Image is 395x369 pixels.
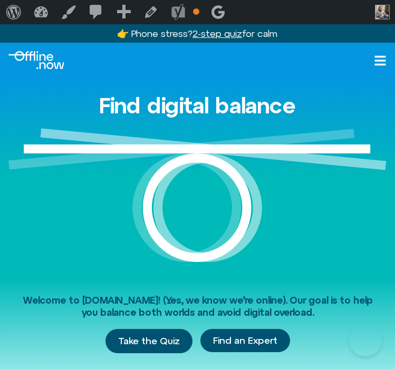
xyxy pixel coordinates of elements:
[99,93,296,118] h1: Find digital balance
[213,335,277,346] span: Find an Expert
[192,28,242,39] u: 2-step quiz
[105,329,192,353] a: Take the Quiz
[23,295,373,318] span: Welcome to [DOMAIN_NAME]! (Yes, we know we’re online). Our goal is to help you balance both world...
[8,51,64,69] img: offline.now
[193,8,199,15] div: OK
[200,329,290,352] a: Find an Expert
[117,28,277,39] a: 👉 Phone stress?2-step quizfor calm
[8,51,64,69] div: Logo
[349,323,382,356] iframe: Botpress
[118,335,180,347] span: Take the Quiz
